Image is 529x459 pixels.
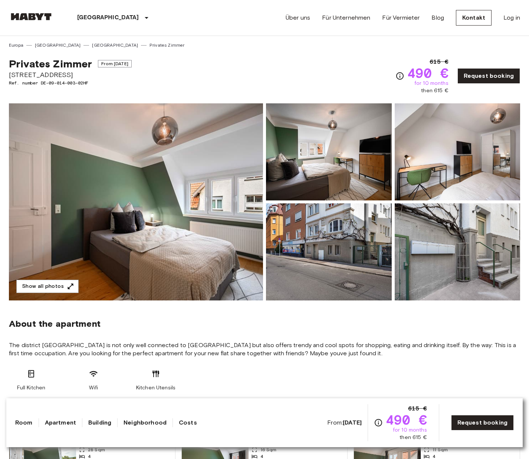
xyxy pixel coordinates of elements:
[393,426,427,434] span: for 10 months
[9,103,263,300] img: Marketing picture of unit DE-09-014-003-02HF
[386,413,427,426] span: 490 €
[407,66,448,80] span: 490 €
[9,318,101,329] span: About the apartment
[124,418,167,427] a: Neighborhood
[89,384,98,392] span: Wifi
[414,80,448,87] span: for 10 months
[136,384,175,392] span: Kitchen Utensils
[15,418,33,427] a: Room
[327,419,362,427] span: From:
[286,13,310,22] a: Über uns
[421,87,448,94] span: then 615 €
[98,60,132,67] span: From [DATE]
[343,419,362,426] b: [DATE]
[266,103,392,200] img: Picture of unit DE-09-014-003-02HF
[35,42,81,49] a: [GEOGRAPHIC_DATA]
[9,80,132,86] span: Ref. number DE-09-014-003-02HF
[179,418,197,427] a: Costs
[266,203,392,300] img: Picture of unit DE-09-014-003-02HF
[260,446,277,453] span: 16 Sqm
[77,13,139,22] p: [GEOGRAPHIC_DATA]
[431,13,444,22] a: Blog
[503,13,520,22] a: Log in
[9,70,132,80] span: [STREET_ADDRESS]
[45,418,76,427] a: Apartment
[92,42,138,49] a: [GEOGRAPHIC_DATA]
[9,57,92,70] span: Privates Zimmer
[9,42,23,49] a: Europa
[430,57,448,66] span: 615 €
[457,68,520,84] a: Request booking
[17,384,46,392] span: Full Kitchen
[395,203,520,300] img: Picture of unit DE-09-014-003-02HF
[16,280,79,293] button: Show all photos
[451,415,514,430] a: Request booking
[9,341,520,357] span: The district [GEOGRAPHIC_DATA] is not only well connected to [GEOGRAPHIC_DATA] but also offers tr...
[395,71,404,80] svg: Check cost overview for full price breakdown. Please note that discounts apply to new joiners onl...
[88,446,105,453] span: 28 Sqm
[88,418,111,427] a: Building
[374,418,383,427] svg: Check cost overview for full price breakdown. Please note that discounts apply to new joiners onl...
[322,13,370,22] a: Für Unternehmen
[149,42,184,49] a: Privates Zimmer
[433,446,448,453] span: 11 Sqm
[400,434,427,441] span: then 615 €
[395,103,520,200] img: Picture of unit DE-09-014-003-02HF
[408,404,427,413] span: 615 €
[9,13,53,20] img: Habyt
[456,10,492,26] a: Kontakt
[382,13,420,22] a: Für Vermieter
